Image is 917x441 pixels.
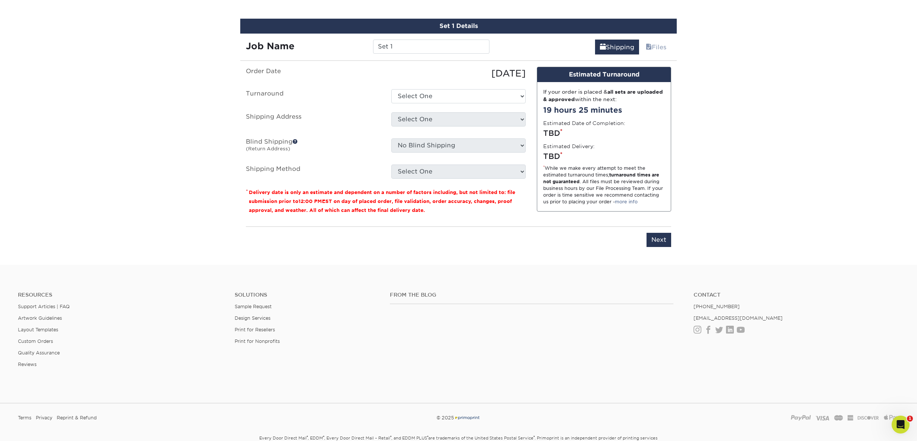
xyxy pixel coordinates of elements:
[240,19,677,34] div: Set 1 Details
[57,412,97,423] a: Reprint & Refund
[18,350,60,356] a: Quality Assurance
[373,40,489,54] input: Enter a job name
[18,304,70,309] a: Support Articles | FAQ
[307,435,308,439] sup: ®
[18,362,37,367] a: Reviews
[694,304,740,309] a: [PHONE_NUMBER]
[240,112,386,129] label: Shipping Address
[240,67,386,80] label: Order Date
[543,88,665,103] div: If your order is placed & within the next:
[36,412,52,423] a: Privacy
[537,67,671,82] div: Estimated Turnaround
[543,165,665,205] div: While we make every attempt to meet the estimated turnaround times; . All files must be reviewed ...
[235,338,280,344] a: Print for Nonprofits
[641,40,671,54] a: Files
[235,304,272,309] a: Sample Request
[907,416,913,422] span: 1
[240,89,386,103] label: Turnaround
[543,128,665,139] div: TBD
[235,292,378,298] h4: Solutions
[615,199,638,204] a: more info
[246,41,294,51] strong: Job Name
[240,165,386,179] label: Shipping Method
[18,338,53,344] a: Custom Orders
[543,151,665,162] div: TBD
[646,44,652,51] span: files
[235,327,275,332] a: Print for Resellers
[18,412,31,423] a: Terms
[18,292,223,298] h4: Resources
[427,435,428,439] sup: ®
[595,40,639,54] a: Shipping
[454,415,480,420] img: Primoprint
[694,292,899,298] a: Contact
[647,233,671,247] input: Next
[543,119,625,127] label: Estimated Date of Completion:
[543,143,595,150] label: Estimated Delivery:
[249,190,515,213] small: Delivery date is only an estimate and dependent on a number of factors including, but not limited...
[694,315,783,321] a: [EMAIL_ADDRESS][DOMAIN_NAME]
[323,435,324,439] sup: ®
[310,412,607,423] div: © 2025
[240,138,386,156] label: Blind Shipping
[892,416,910,434] iframe: Intercom live chat
[600,44,606,51] span: shipping
[18,327,58,332] a: Layout Templates
[390,292,673,298] h4: From the Blog
[235,315,270,321] a: Design Services
[298,198,322,204] span: 12:00 PM
[543,104,665,116] div: 19 hours 25 minutes
[18,315,62,321] a: Artwork Guidelines
[386,67,531,80] div: [DATE]
[390,435,391,439] sup: ®
[533,435,535,439] sup: ®
[246,146,290,151] small: (Return Address)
